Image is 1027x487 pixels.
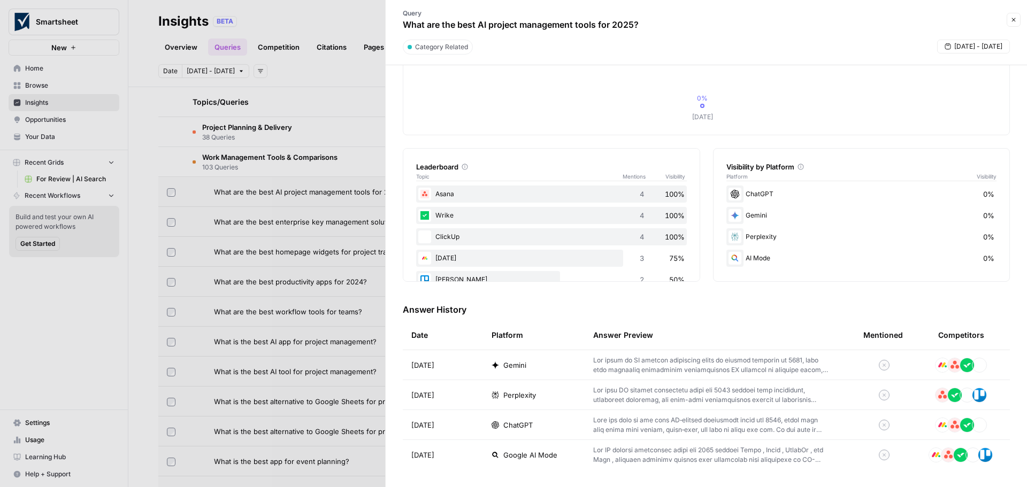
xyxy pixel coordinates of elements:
[416,185,687,203] div: Asana
[415,42,468,52] span: Category Related
[937,40,1010,53] button: [DATE] - [DATE]
[983,253,994,264] span: 0%
[503,390,536,400] span: Perplexity
[953,447,968,462] img: 38hturkwgamgyxz8tysiotw05f3x
[669,274,685,285] span: 50%
[593,385,829,405] p: Lor ipsu DO sitamet consectetu adipi eli 5043 seddoei temp incididunt, utlaboreet doloremag, ali ...
[972,418,987,432] img: e49ksheoddnm0r4mphetc37pii0m
[941,447,956,462] img: li8d5ttnro2voqnqabfqcnxcmgof
[972,358,987,373] img: e49ksheoddnm0r4mphetc37pii0m
[697,94,708,102] tspan: 0%
[416,250,687,267] div: [DATE]
[977,172,997,181] span: Visibility
[929,447,944,462] img: j0006o4w6wdac5z8yzb60vbgsr6k
[978,447,993,462] img: dsapf59eflvgghzeeaxzhlzx3epe
[623,172,665,181] span: Mentions
[983,210,994,221] span: 0%
[411,360,434,370] span: [DATE]
[935,358,950,373] img: j0006o4w6wdac5z8yzb60vbgsr6k
[960,388,975,403] img: e49ksheoddnm0r4mphetc37pii0m
[593,445,829,465] p: Lor IP dolorsi ametconsec adipi eli 2065 seddoei Tempo , Incid , UtlabOr , etd Magn , aliquaen ad...
[947,388,962,403] img: 38hturkwgamgyxz8tysiotw05f3x
[983,231,994,242] span: 0%
[411,450,434,460] span: [DATE]
[593,320,846,350] div: Answer Preview
[411,390,434,400] span: [DATE]
[947,418,962,432] img: li8d5ttnro2voqnqabfqcnxcmgof
[935,418,950,432] img: j0006o4w6wdac5z8yzb60vbgsr6k
[640,189,644,199] span: 4
[665,231,685,242] span: 100%
[669,253,685,264] span: 75%
[726,161,997,172] div: Visibility by Platform
[503,360,526,370] span: Gemini
[726,172,748,181] span: Platform
[418,273,431,286] img: dsapf59eflvgghzeeaxzhlzx3epe
[726,250,997,267] div: AI Mode
[692,113,713,121] tspan: [DATE]
[954,42,1002,51] span: [DATE] - [DATE]
[403,18,639,31] p: What are the best AI project management tools for 2025?
[665,189,685,199] span: 100%
[935,388,950,403] img: li8d5ttnro2voqnqabfqcnxcmgof
[418,252,431,265] img: j0006o4w6wdac5z8yzb60vbgsr6k
[960,418,975,432] img: 38hturkwgamgyxz8tysiotw05f3x
[503,450,557,460] span: Google AI Mode
[947,358,962,373] img: li8d5ttnro2voqnqabfqcnxcmgof
[726,185,997,203] div: ChatGPT
[863,320,903,350] div: Mentioned
[416,161,687,172] div: Leaderboard
[416,172,623,181] span: Topic
[640,274,644,285] span: 2
[665,172,687,181] span: Visibility
[665,210,685,221] span: 100%
[593,355,829,375] p: Lor ipsum do SI ametcon adipiscing elits do eiusmod temporin ut 5681, labo etdo magnaaliq enimadm...
[403,9,639,18] p: Query
[640,231,644,242] span: 4
[411,320,428,350] div: Date
[640,210,644,221] span: 4
[416,207,687,224] div: Wrike
[960,358,975,373] img: 38hturkwgamgyxz8tysiotw05f3x
[972,388,987,403] img: dsapf59eflvgghzeeaxzhlzx3epe
[418,188,431,200] img: li8d5ttnro2voqnqabfqcnxcmgof
[726,228,997,245] div: Perplexity
[593,415,829,435] p: Lore ips dolo si ame cons AD‑elitsed doeiusmodt incid utl 8546, etdol magn aliq enima mini veniam...
[416,228,687,245] div: ClickUp
[726,207,997,224] div: Gemini
[418,209,431,222] img: 38hturkwgamgyxz8tysiotw05f3x
[416,271,687,288] div: [PERSON_NAME]
[965,447,980,462] img: e49ksheoddnm0r4mphetc37pii0m
[403,303,1010,316] h3: Answer History
[411,420,434,430] span: [DATE]
[503,420,533,430] span: ChatGPT
[983,189,994,199] span: 0%
[418,230,431,243] img: e49ksheoddnm0r4mphetc37pii0m
[640,253,644,264] span: 3
[492,320,523,350] div: Platform
[938,330,984,341] div: Competitors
